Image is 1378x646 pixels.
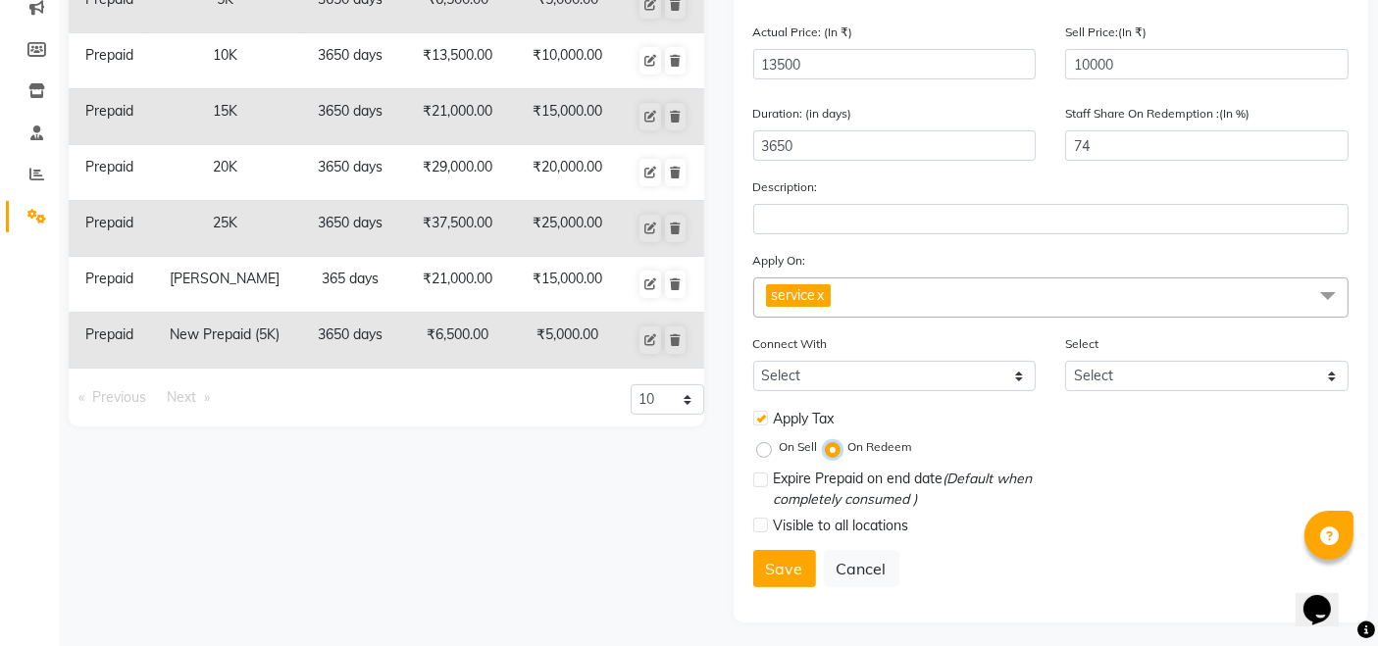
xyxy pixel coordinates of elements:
label: Duration: (in days) [753,105,852,123]
label: On Sell [780,438,818,456]
td: ₹25,000.00 [515,201,620,257]
span: Next [167,388,196,406]
iframe: chat widget [1296,568,1358,626]
td: ₹15,000.00 [515,89,620,145]
td: 365 days [300,257,400,313]
label: Staff Share On Redemption :(In %) [1065,105,1250,123]
td: Prepaid [69,145,149,201]
td: ₹10,000.00 [515,33,620,89]
td: Prepaid [69,201,149,257]
td: ₹15,000.00 [515,257,620,313]
td: New Prepaid (5K) [149,313,300,369]
label: Select [1065,335,1098,353]
span: Apply Tax [774,409,835,429]
td: 3650 days [300,201,400,257]
label: Apply On: [753,252,806,270]
span: Expire Prepaid on end date [774,469,1037,510]
td: 20K [149,145,300,201]
button: Cancel [824,550,899,587]
td: ₹37,500.00 [400,201,516,257]
span: (Default when completely consumed ) [774,470,1033,508]
td: ₹6,500.00 [400,313,516,369]
td: ₹29,000.00 [400,145,516,201]
td: 10K [149,33,300,89]
label: Description: [753,178,818,196]
label: On Redeem [848,438,913,456]
button: Save [753,550,816,587]
td: Prepaid [69,89,149,145]
span: Visible to all locations [774,516,909,536]
td: Prepaid [69,257,149,313]
td: 3650 days [300,33,400,89]
label: Connect With [753,335,828,353]
td: 3650 days [300,145,400,201]
label: Sell Price:(In ₹) [1065,24,1147,41]
td: 25K [149,201,300,257]
td: ₹20,000.00 [515,145,620,201]
td: [PERSON_NAME] [149,257,300,313]
td: ₹13,500.00 [400,33,516,89]
td: ₹21,000.00 [400,257,516,313]
td: ₹21,000.00 [400,89,516,145]
td: Prepaid [69,33,149,89]
nav: Pagination [69,384,372,411]
td: ₹5,000.00 [515,313,620,369]
label: Actual Price: (In ₹) [753,24,853,41]
td: Prepaid [69,313,149,369]
span: service [772,286,816,304]
td: 3650 days [300,313,400,369]
td: 3650 days [300,89,400,145]
a: x [816,286,825,304]
td: 15K [149,89,300,145]
span: Previous [92,388,146,406]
